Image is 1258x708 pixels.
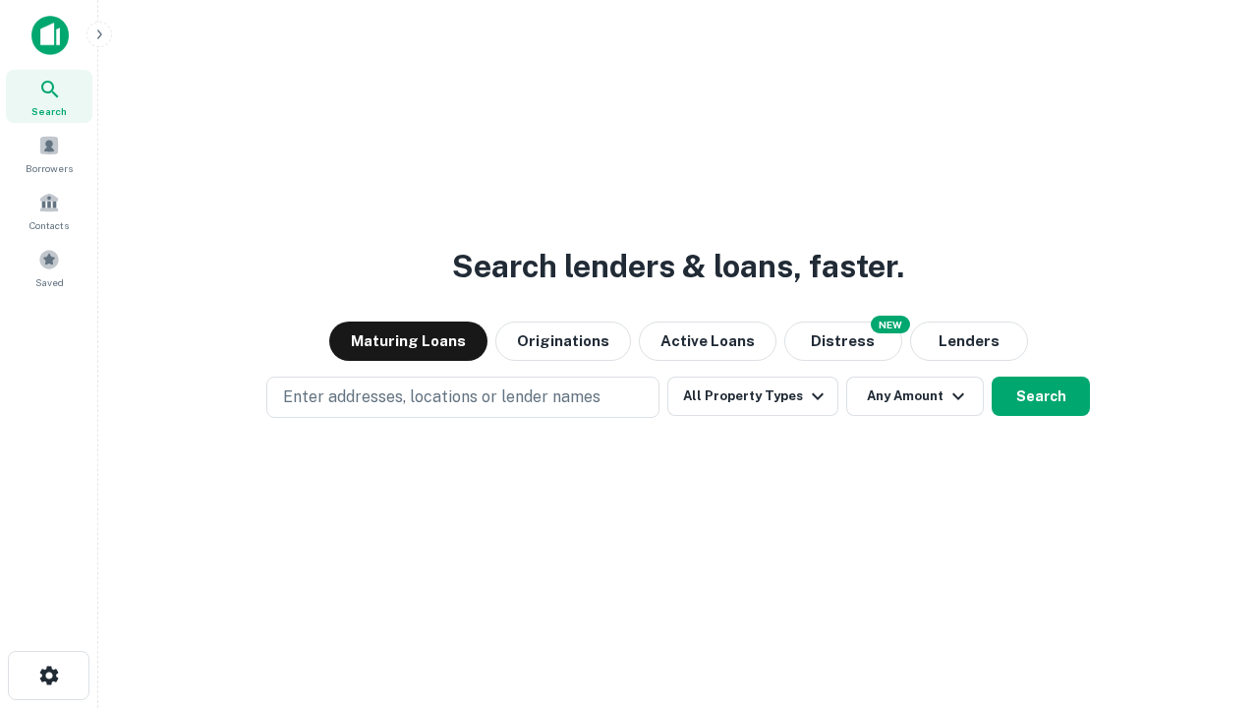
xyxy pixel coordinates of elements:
[329,322,487,361] button: Maturing Loans
[452,243,904,290] h3: Search lenders & loans, faster.
[871,316,910,333] div: NEW
[639,322,776,361] button: Active Loans
[846,377,984,416] button: Any Amount
[784,322,902,361] button: Search distressed loans with lien and other non-mortgage details.
[6,127,92,180] a: Borrowers
[1160,551,1258,645] iframe: Chat Widget
[266,377,659,418] button: Enter addresses, locations or lender names
[992,377,1090,416] button: Search
[31,103,67,119] span: Search
[6,70,92,123] a: Search
[667,377,838,416] button: All Property Types
[495,322,631,361] button: Originations
[910,322,1028,361] button: Lenders
[283,385,600,409] p: Enter addresses, locations or lender names
[6,241,92,294] a: Saved
[26,160,73,176] span: Borrowers
[31,16,69,55] img: capitalize-icon.png
[6,184,92,237] a: Contacts
[29,217,69,233] span: Contacts
[35,274,64,290] span: Saved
